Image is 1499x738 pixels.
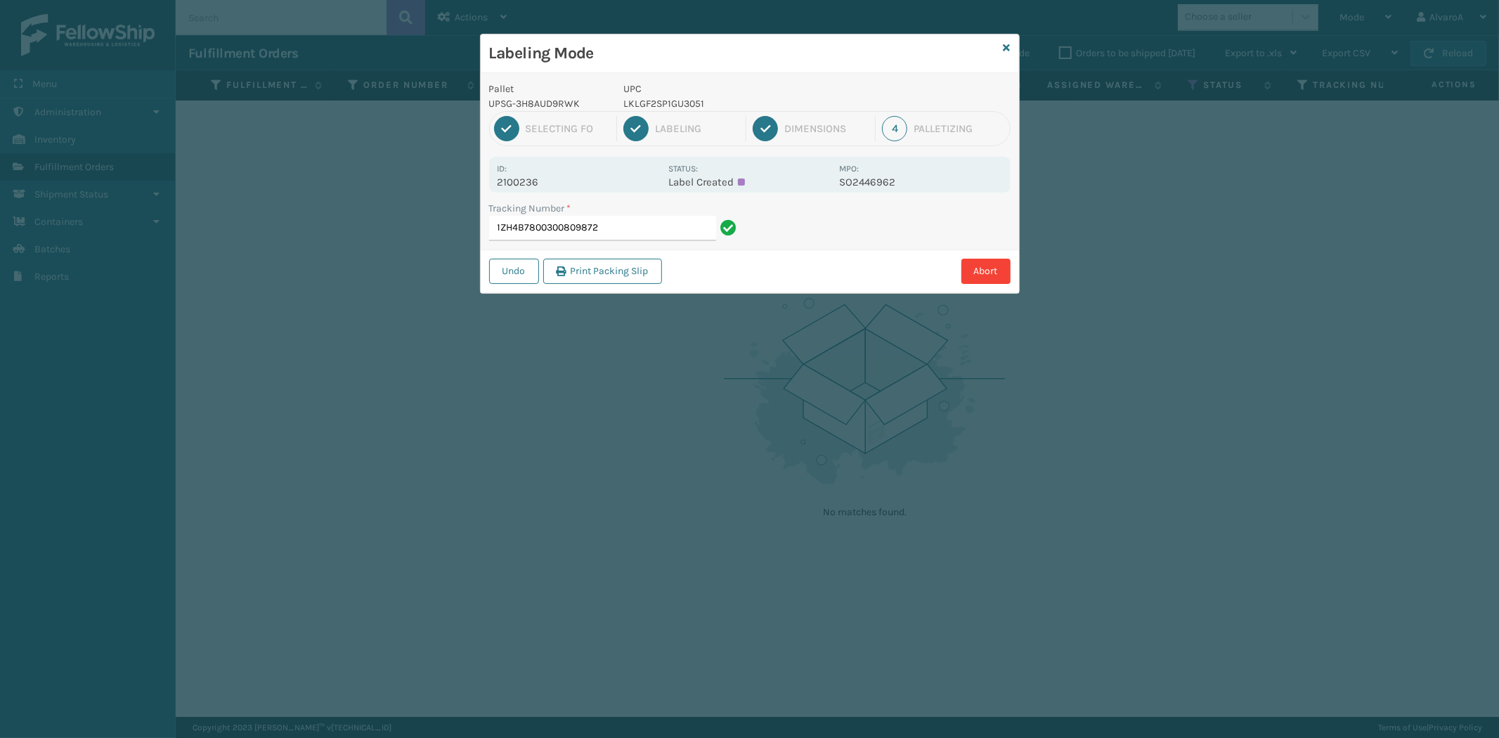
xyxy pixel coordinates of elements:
[623,96,831,111] p: LKLGF2SP1GU3051
[543,259,662,284] button: Print Packing Slip
[489,43,998,64] h3: Labeling Mode
[498,164,507,174] label: Id:
[494,116,519,141] div: 1
[668,176,831,188] p: Label Created
[489,201,571,216] label: Tracking Number
[753,116,778,141] div: 3
[489,96,607,111] p: UPSG-3H8AUD9RWK
[526,122,610,135] div: Selecting FO
[623,116,649,141] div: 2
[489,82,607,96] p: Pallet
[784,122,869,135] div: Dimensions
[668,164,698,174] label: Status:
[882,116,907,141] div: 4
[839,176,1001,188] p: SO2446962
[839,164,859,174] label: MPO:
[498,176,660,188] p: 2100236
[489,259,539,284] button: Undo
[655,122,739,135] div: Labeling
[623,82,831,96] p: UPC
[961,259,1011,284] button: Abort
[914,122,1005,135] div: Palletizing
